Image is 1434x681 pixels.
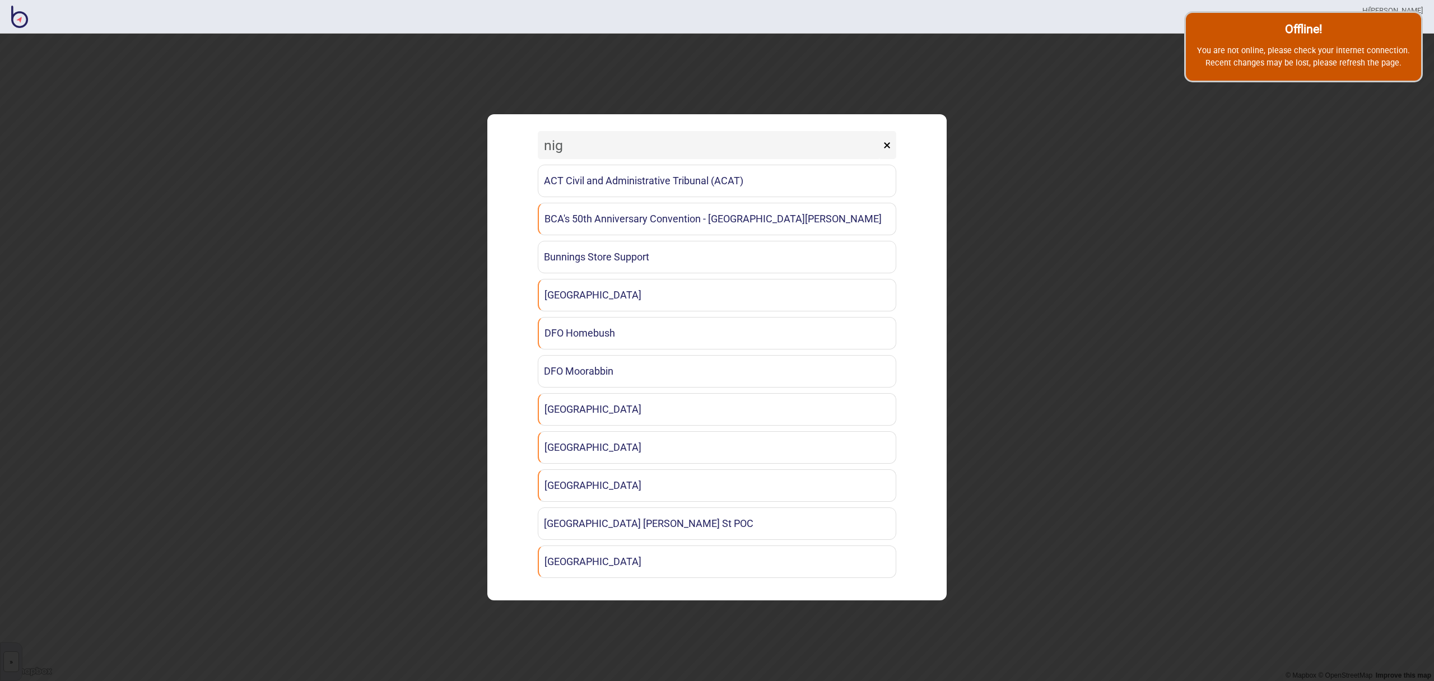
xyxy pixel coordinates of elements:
a: [GEOGRAPHIC_DATA] [PERSON_NAME] St POC [538,507,896,540]
a: Bunnings Store Support [538,241,896,273]
a: ACT Civil and Administrative Tribunal (ACAT) [538,165,896,197]
a: BCA's 50th Anniversary Convention - [GEOGRAPHIC_DATA][PERSON_NAME] [538,203,896,235]
p: Recent changes may be lost, please refresh the page. [1197,57,1410,69]
a: DFO Homebush [538,317,896,349]
a: [GEOGRAPHIC_DATA] [538,393,896,426]
a: [GEOGRAPHIC_DATA] [538,469,896,502]
h2: Offline! [1197,23,1410,35]
button: × [878,131,896,159]
a: [GEOGRAPHIC_DATA] [538,431,896,464]
div: Hi [PERSON_NAME] [1362,6,1423,16]
img: BindiMaps CMS [11,6,28,28]
p: You are not online, please check your internet connection. [1197,45,1410,57]
a: [GEOGRAPHIC_DATA] [538,279,896,311]
a: DFO Moorabbin [538,355,896,388]
a: [GEOGRAPHIC_DATA] [538,545,896,578]
input: Search locations by tag + name [538,131,881,159]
